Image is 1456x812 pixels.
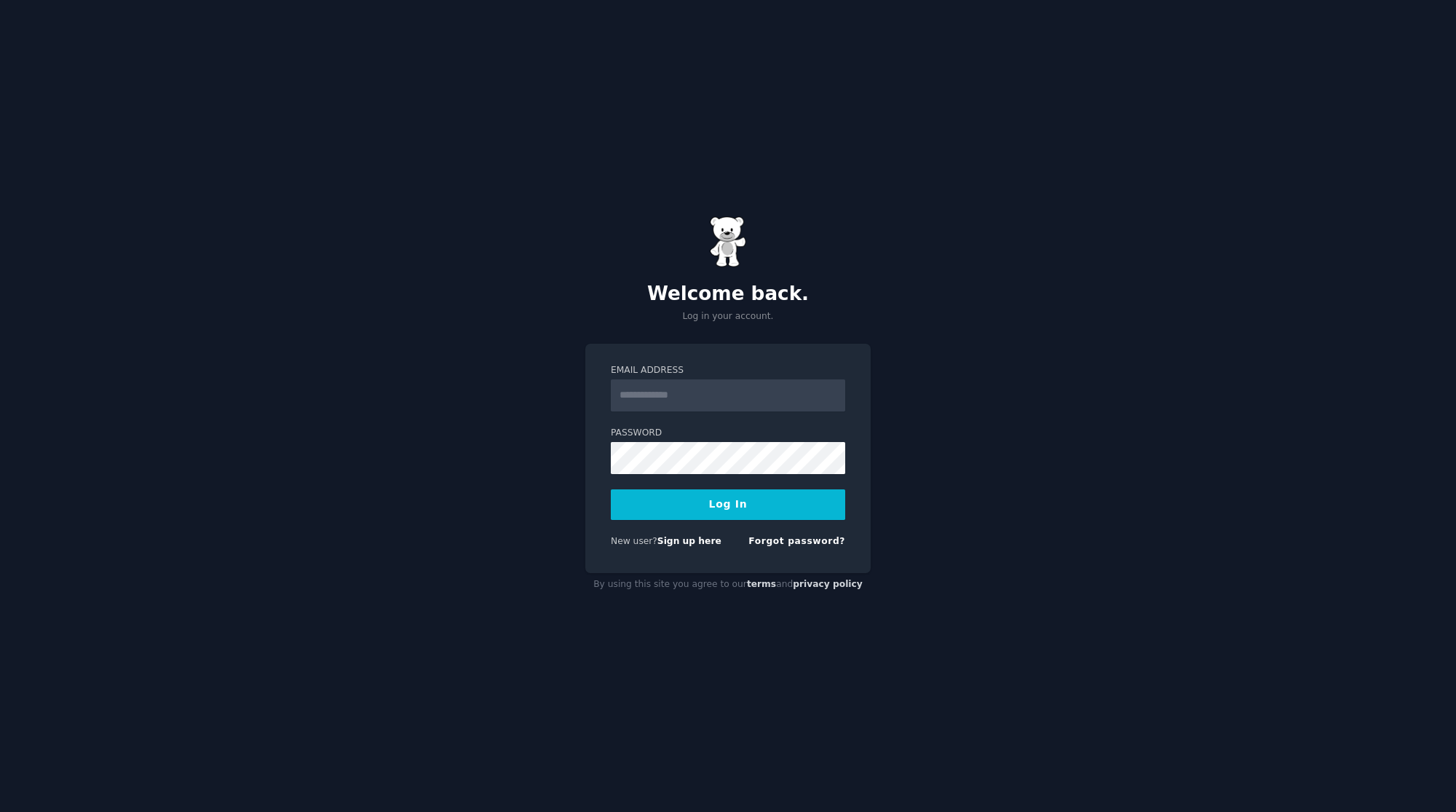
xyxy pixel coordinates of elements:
[611,364,845,377] label: Email Address
[611,536,657,546] span: New user?
[747,579,776,589] a: terms
[585,573,871,596] div: By using this site you agree to our and
[710,216,746,267] img: Gummy Bear
[657,536,721,546] a: Sign up here
[585,283,871,306] h2: Welcome back.
[748,536,845,546] a: Forgot password?
[611,489,845,520] button: Log In
[611,427,845,440] label: Password
[793,579,863,589] a: privacy policy
[585,310,871,323] p: Log in your account.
